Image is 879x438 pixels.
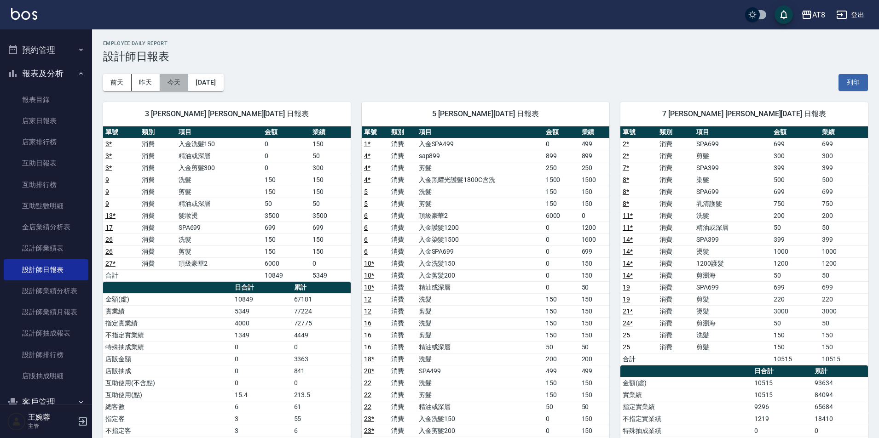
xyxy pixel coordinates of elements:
[657,138,694,150] td: 消費
[4,259,88,280] a: 設計師日報表
[579,341,609,353] td: 50
[7,412,26,431] img: Person
[820,174,868,186] td: 500
[694,126,771,138] th: 項目
[820,198,868,210] td: 750
[232,293,291,305] td: 10849
[105,224,113,231] a: 17
[839,74,868,91] button: 列印
[389,317,416,329] td: 消費
[416,210,544,222] td: 頂級豪華2
[389,174,416,186] td: 消費
[4,89,88,110] a: 報表目錄
[579,281,609,293] td: 50
[416,186,544,198] td: 洗髮
[620,126,657,138] th: 單號
[771,305,820,317] td: 3000
[262,150,310,162] td: 0
[292,293,351,305] td: 67181
[4,110,88,131] a: 店家日報表
[579,329,609,341] td: 150
[262,210,310,222] td: 3500
[579,222,609,233] td: 1200
[416,317,544,329] td: 洗髮
[579,186,609,198] td: 150
[389,198,416,210] td: 消費
[694,269,771,281] td: 剪瀏海
[544,233,579,245] td: 0
[4,280,88,301] a: 設計師業績分析表
[139,198,176,210] td: 消費
[364,307,371,315] a: 12
[364,391,371,398] a: 22
[771,233,820,245] td: 399
[389,257,416,269] td: 消費
[176,222,263,233] td: SPA699
[833,6,868,23] button: 登出
[103,305,232,317] td: 實業績
[771,174,820,186] td: 500
[389,210,416,222] td: 消費
[292,365,351,377] td: 841
[4,195,88,216] a: 互助點數明細
[544,162,579,174] td: 250
[389,233,416,245] td: 消費
[579,198,609,210] td: 150
[771,353,820,365] td: 10515
[262,162,310,174] td: 0
[820,150,868,162] td: 300
[310,174,351,186] td: 150
[416,269,544,281] td: 入金剪髮200
[364,319,371,327] a: 16
[364,379,371,387] a: 22
[657,329,694,341] td: 消費
[103,317,232,329] td: 指定實業績
[176,257,263,269] td: 頂級豪華2
[771,317,820,329] td: 50
[232,305,291,317] td: 5349
[579,293,609,305] td: 150
[310,222,351,233] td: 699
[544,186,579,198] td: 150
[820,245,868,257] td: 1000
[694,150,771,162] td: 剪髮
[820,317,868,329] td: 50
[544,257,579,269] td: 0
[694,293,771,305] td: 剪髮
[820,305,868,317] td: 3000
[4,62,88,85] button: 報表及分析
[579,174,609,186] td: 1500
[544,317,579,329] td: 150
[103,40,868,46] h2: Employee Daily Report
[820,341,868,353] td: 150
[362,126,389,138] th: 單號
[657,317,694,329] td: 消費
[232,329,291,341] td: 1349
[544,174,579,186] td: 1500
[364,248,368,255] a: 6
[771,186,820,198] td: 699
[389,222,416,233] td: 消費
[262,245,310,257] td: 150
[812,9,825,21] div: AT8
[139,174,176,186] td: 消費
[694,162,771,174] td: SPA399
[310,186,351,198] td: 150
[657,162,694,174] td: 消費
[139,162,176,174] td: 消費
[4,153,88,174] a: 互助日報表
[771,126,820,138] th: 金額
[310,150,351,162] td: 50
[579,353,609,365] td: 200
[579,245,609,257] td: 699
[544,210,579,222] td: 6000
[694,198,771,210] td: 乳清護髮
[4,38,88,62] button: 預約管理
[4,238,88,259] a: 設計師業績表
[657,210,694,222] td: 消費
[176,245,263,257] td: 剪髮
[771,329,820,341] td: 150
[105,176,109,183] a: 9
[657,150,694,162] td: 消費
[416,305,544,317] td: 剪髮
